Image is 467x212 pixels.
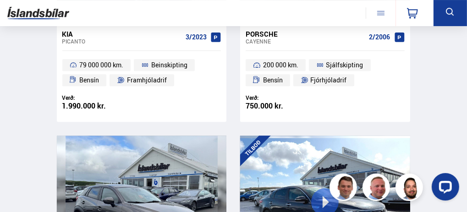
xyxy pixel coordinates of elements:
iframe: LiveChat chat widget [424,169,463,208]
span: 3/2023 [186,33,207,41]
span: 79 000 000 km. [79,60,123,71]
a: Kia Picanto 3/2023 79 000 000 km. Beinskipting Bensín Framhjóladrif Verð: 1.990.000 kr. [57,24,227,122]
span: Framhjóladrif [127,75,167,86]
img: siFngHWaQ9KaOqBr.png [364,175,391,202]
img: FbJEzSuNWCJXmdc-.webp [331,175,358,202]
span: Sjálfskipting [326,60,363,71]
span: Bensín [263,75,283,86]
div: Verð: [246,94,325,101]
a: Porsche Cayenne 2/2006 200 000 km. Sjálfskipting Bensín Fjórhjóladrif Verð: 750.000 kr. [240,24,410,122]
span: Fjórhjóladrif [311,75,347,86]
img: G0Ugv5HjCgRt.svg [7,3,69,23]
img: nhp88E3Fdnt1Opn2.png [397,175,424,202]
div: 1.990.000 kr. [62,102,142,110]
span: 2/2006 [369,33,390,41]
div: Porsche [246,30,366,38]
div: Picanto [62,38,182,44]
div: 750.000 kr. [246,102,325,110]
span: Bensín [79,75,99,86]
span: Beinskipting [151,60,187,71]
span: 200 000 km. [263,60,298,71]
div: Verð: [62,94,142,101]
div: Kia [62,30,182,38]
div: Cayenne [246,38,366,44]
